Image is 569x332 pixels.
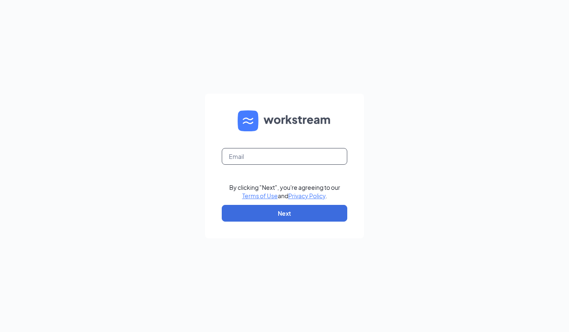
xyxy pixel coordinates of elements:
button: Next [222,205,347,222]
input: Email [222,148,347,165]
img: WS logo and Workstream text [238,110,331,131]
a: Terms of Use [242,192,278,199]
a: Privacy Policy [288,192,326,199]
div: By clicking "Next", you're agreeing to our and . [229,183,340,200]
